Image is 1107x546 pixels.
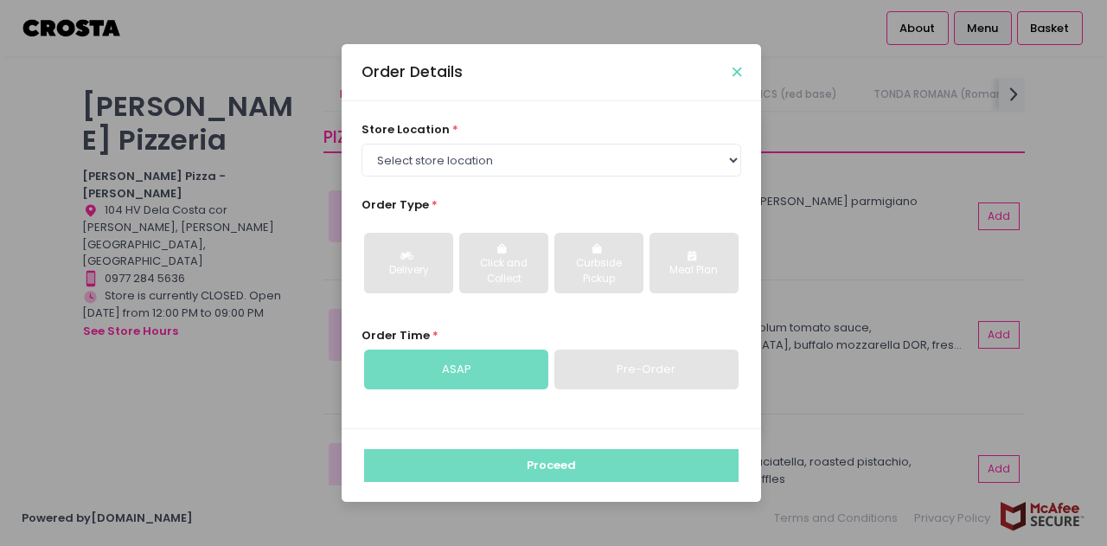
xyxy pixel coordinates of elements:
[362,196,429,213] span: Order Type
[362,121,450,138] span: store location
[362,61,463,83] div: Order Details
[471,256,536,286] div: Click and Collect
[364,449,739,482] button: Proceed
[362,327,430,344] span: Order Time
[662,263,726,279] div: Meal Plan
[376,263,441,279] div: Delivery
[733,67,741,76] button: Close
[566,256,631,286] div: Curbside Pickup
